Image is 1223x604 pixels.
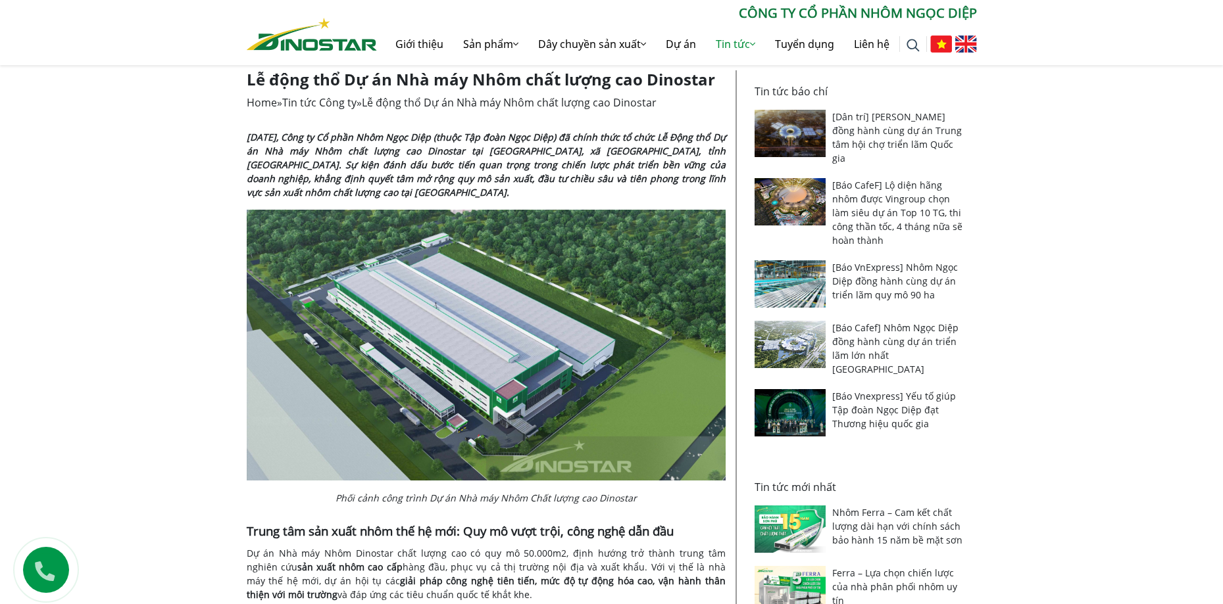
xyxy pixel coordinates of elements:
[247,574,726,601] strong: giải pháp công nghệ tiên tiến, mức độ tự động hóa cao, vận hành thân thiện với môi trường
[832,321,959,375] a: [Báo Cafef] Nhôm Ngọc Diệp đồng hành cùng dự án triển lãm lớn nhất [GEOGRAPHIC_DATA]
[755,505,826,553] img: Nhôm Ferra – Cam kết chất lượng dài hạn với chính sách bảo hành 15 năm bề mặt sơn
[832,506,962,546] a: Nhôm Ferra – Cam kết chất lượng dài hạn với chính sách bảo hành 15 năm bề mặt sơn
[247,546,726,601] p: Dự án Nhà máy Nhôm Dinostar chất lượng cao có quy mô 50.000m2, định hướng trở thành trung tâm ngh...
[755,178,826,225] img: [Báo CafeF] Lộ diện hãng nhôm được Vingroup chọn làm siêu dự án Top 10 TG, thi công thần tốc, 4 t...
[832,179,962,246] a: [Báo CafeF] Lộ diện hãng nhôm được Vingroup chọn làm siêu dự án Top 10 TG, thi công thần tốc, 4 t...
[907,39,920,52] img: search
[247,70,726,89] h1: Lễ động thổ Dự án Nhà máy Nhôm chất lượng cao Dinostar
[955,35,977,53] img: English
[832,110,962,164] a: [Dân trí] [PERSON_NAME] đồng hành cùng dự án Trung tâm hội chợ triển lãm Quốc gia
[247,210,726,480] img: Lễ động thổ Dự án Nhà máy nhôm chất lượng cao Dinostar
[386,23,453,65] a: Giới thiệu
[765,23,844,65] a: Tuyển dụng
[832,390,956,430] a: [Báo Vnexpress] Yếu tố giúp Tập đoàn Ngọc Diệp đạt Thương hiệu quốc gia
[706,23,765,65] a: Tin tức
[755,389,826,436] img: [Báo Vnexpress] Yếu tố giúp Tập đoàn Ngọc Diệp đạt Thương hiệu quốc gia
[930,35,952,53] img: Tiếng Việt
[362,95,657,110] span: Lễ động thổ Dự án Nhà máy Nhôm chất lượng cao Dinostar
[297,561,403,573] strong: sản xuất nhôm cao cấp
[755,479,969,495] p: Tin tức mới nhất
[755,83,969,99] p: Tin tức báo chí
[755,260,826,308] img: [Báo VnExpress] Nhôm Ngọc Diệp đồng hành cùng dự án triển lãm quy mô 90 ha
[247,131,726,198] strong: [DATE], Công ty Cổ phần Nhôm Ngọc Diệp (thuộc Tập đoàn Ngọc Diệp) đã chính thức tổ chức Lễ Động t...
[247,95,657,110] span: » »
[844,23,899,65] a: Liên hệ
[656,23,706,65] a: Dự án
[528,23,656,65] a: Dây chuyền sản xuất
[755,110,826,157] img: [Dân trí] Nhôm Ngọc Diệp đồng hành cùng dự án Trung tâm hội chợ triển lãm Quốc gia
[755,321,826,368] img: [Báo Cafef] Nhôm Ngọc Diệp đồng hành cùng dự án triển lãm lớn nhất Đông Nam Á
[832,261,958,301] a: [Báo VnExpress] Nhôm Ngọc Diệp đồng hành cùng dự án triển lãm quy mô 90 ha
[247,18,377,51] img: Nhôm Dinostar
[247,523,674,539] span: Trung tâm sản xuất nhôm thế hệ mới: Quy mô vượt trội, công nghệ dẫn đầu
[336,492,637,504] em: Phối cảnh công trình Dự án Nhà máy Nhôm Chất lượng cao Dinostar
[247,95,277,110] a: Home
[282,95,357,110] a: Tin tức Công ty
[453,23,528,65] a: Sản phẩm
[377,3,977,23] p: CÔNG TY CỔ PHẦN NHÔM NGỌC DIỆP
